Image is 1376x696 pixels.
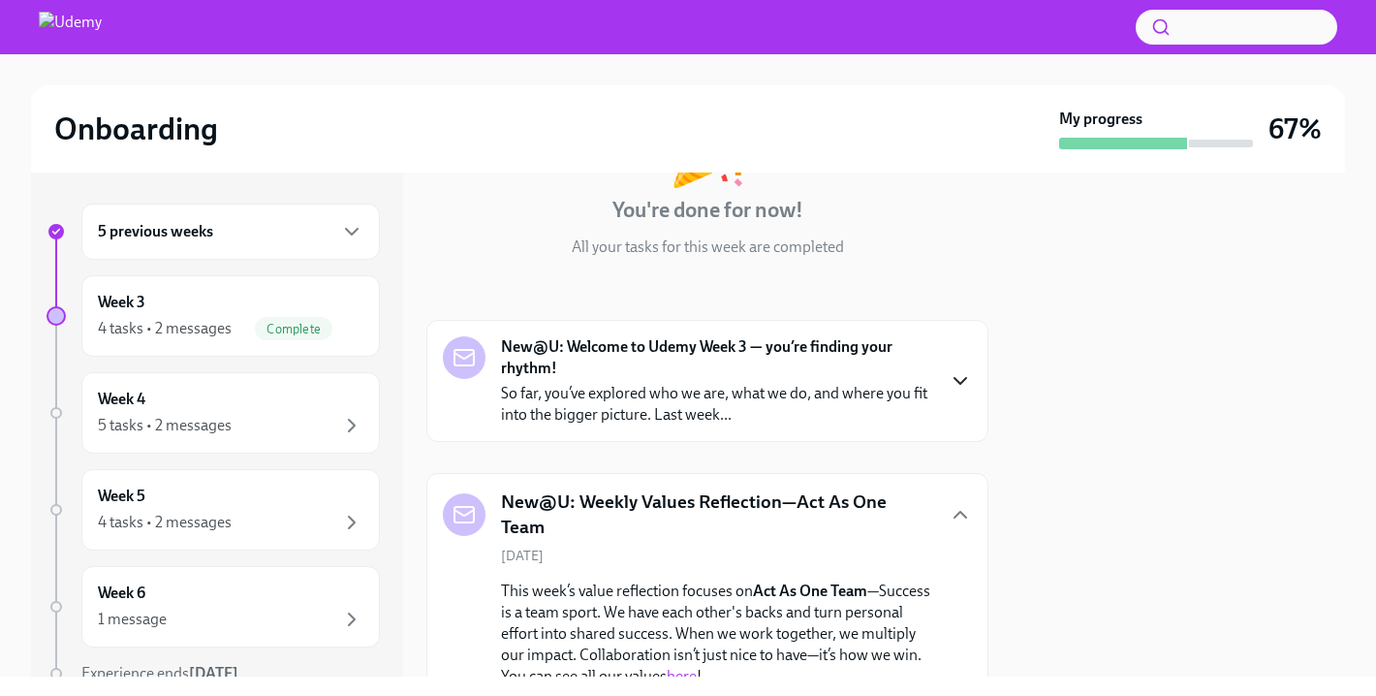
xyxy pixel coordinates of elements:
strong: My progress [1059,109,1142,130]
strong: [DATE] [189,664,238,682]
span: Experience ends [81,664,238,682]
img: Udemy [39,12,102,43]
h3: 67% [1268,111,1322,146]
div: 4 tasks • 2 messages [98,512,232,533]
h6: Week 5 [98,486,145,507]
div: 4 tasks • 2 messages [98,318,232,339]
span: [DATE] [501,547,544,565]
div: 5 previous weeks [81,204,380,260]
strong: Act As One Team [753,582,867,600]
h6: Week 6 [98,583,145,604]
a: Week 45 tasks • 2 messages [47,372,380,454]
div: 5 tasks • 2 messages [98,415,232,436]
p: All your tasks for this week are completed [572,237,844,258]
h5: New@U: Weekly Values Reflection—Act As One Team [501,490,933,539]
a: here [667,667,697,685]
a: Week 61 message [47,566,380,648]
strong: New@U: Welcome to Udemy Week 3 — you’re finding your rhythm! [501,336,933,379]
h6: Week 4 [98,389,145,410]
p: This week’s value reflection focuses on —Success is a team sport. We have each other's backs and ... [501,581,941,687]
p: So far, you’ve explored who we are, what we do, and where you fit into the bigger picture. Last w... [501,383,933,426]
h6: Week 3 [98,292,145,313]
div: 1 message [98,609,167,630]
h6: 5 previous weeks [98,221,213,242]
div: 🎉 [668,120,747,184]
h4: You're done for now! [612,196,803,225]
h2: Onboarding [54,110,218,148]
a: Week 34 tasks • 2 messagesComplete [47,275,380,357]
a: Week 54 tasks • 2 messages [47,469,380,551]
span: Complete [255,322,332,336]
